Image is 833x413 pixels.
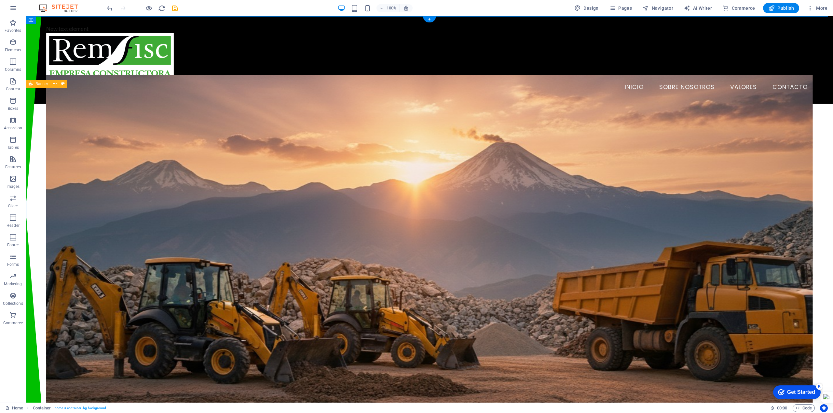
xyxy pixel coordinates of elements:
[793,404,815,412] button: Code
[681,3,715,13] button: AI Writer
[574,5,599,11] span: Design
[106,5,114,12] i: Undo: Add element (Ctrl+Z)
[4,281,22,287] p: Marketing
[53,404,106,412] span: . home-4-container .bg-background
[5,404,23,412] a: Click to cancel selection. Double-click to open Pages
[3,301,23,306] p: Collections
[722,5,755,11] span: Commerce
[763,3,799,13] button: Publish
[423,17,436,22] div: +
[5,47,21,53] p: Elements
[145,4,153,12] button: Click here to leave preview mode and continue editing
[171,5,179,12] i: Save (Ctrl+S)
[6,86,20,92] p: Content
[684,5,712,11] span: AI Writer
[106,4,114,12] button: undo
[796,404,812,412] span: Code
[158,5,166,12] i: Reload page
[37,4,86,12] img: Editor Logo
[5,67,21,72] p: Columns
[782,406,783,410] span: :
[777,404,787,412] span: 00 00
[7,242,19,248] p: Footer
[403,5,409,11] i: On resize automatically adjust zoom level to fit chosen device.
[807,5,827,11] span: More
[7,262,19,267] p: Forms
[572,3,601,13] button: Design
[35,82,48,86] span: Banner
[7,145,19,150] p: Tables
[768,5,794,11] span: Publish
[8,106,19,111] p: Boxes
[720,3,758,13] button: Commerce
[804,3,830,13] button: More
[158,4,166,12] button: reload
[5,3,53,17] div: Get Started 5 items remaining, 0% complete
[7,223,20,228] p: Header
[642,5,673,11] span: Navigator
[386,4,397,12] h6: 100%
[5,164,21,170] p: Features
[820,404,828,412] button: Usercentrics
[3,320,23,326] p: Commerce
[376,4,400,12] button: 100%
[33,404,51,412] span: Click to select. Double-click to edit
[19,7,47,13] div: Get Started
[640,3,676,13] button: Navigator
[8,203,18,209] p: Slider
[171,4,179,12] button: save
[572,3,601,13] div: Design (Ctrl+Alt+Y)
[5,28,21,33] p: Favorites
[4,125,22,131] p: Accordion
[33,404,106,412] nav: breadcrumb
[607,3,635,13] button: Pages
[770,404,787,412] h6: Session time
[609,5,632,11] span: Pages
[7,184,20,189] p: Images
[48,1,55,8] div: 5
